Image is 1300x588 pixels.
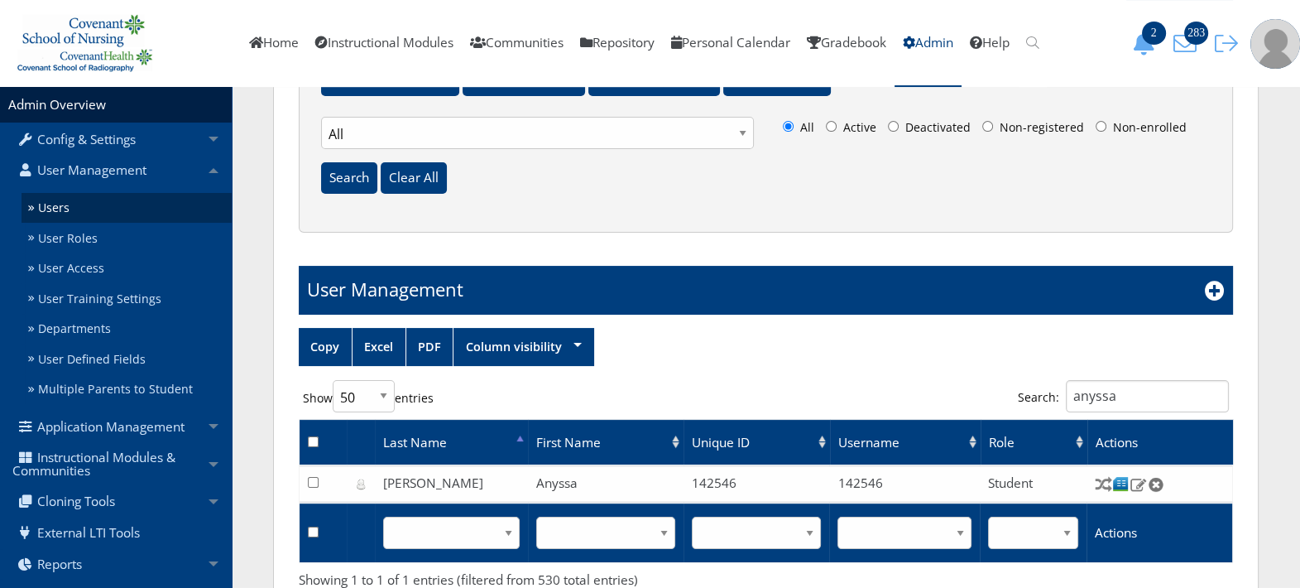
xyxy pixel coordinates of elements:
th: Role: activate to sort column ascending [980,465,1087,466]
img: user-profile-default-picture.png [1250,19,1300,69]
input: All [783,121,794,132]
label: Search: [1014,380,1233,412]
td: Last Name: activate to sort column descending [375,465,528,466]
img: Delete [1147,477,1164,492]
th: Actions [1087,504,1232,562]
input: Clear All [381,162,447,194]
img: Switch User [1095,475,1112,493]
input: Deactivated [888,121,899,132]
a: Admin Overview [8,96,106,113]
label: Non-registered [978,117,1088,145]
td: [PERSON_NAME] [375,466,528,501]
a: Excel [353,328,405,366]
label: Active [822,117,880,145]
th: Username: activate to sort column ascending [829,465,980,466]
a: Column visibility [453,328,593,366]
td: 142546 [684,466,830,501]
h1: User Management [307,277,463,302]
th: Actions [1087,465,1232,466]
td: Last Name: activate to sort column descending [375,419,528,465]
i: Add New [1205,281,1225,301]
td: First Name: activate to sort column ascending [528,419,684,465]
td: First Name: activate to sort column ascending [528,465,684,466]
input: Search [321,162,377,194]
img: Edit [1130,477,1147,492]
a: User Training Settings [22,283,232,314]
img: Courses [1112,475,1130,493]
input: Non-enrolled [1096,121,1106,132]
span: 2 [1142,22,1166,45]
input: Active [826,121,837,132]
input: Non-registered [982,121,993,132]
th: Username: activate to sort column ascending [830,419,981,465]
a: 283 [1168,34,1209,51]
th: Unique ID: activate to sort column ascending [684,465,830,466]
a: 2 [1126,34,1168,51]
th: Role: activate to sort column ascending [981,419,1087,465]
a: Copy [299,328,352,366]
th: Actions [1087,419,1234,465]
label: Deactivated [884,117,975,145]
input: Search: [1066,380,1229,412]
td: 142546 [829,466,980,501]
th: Unique ID: activate to sort column ascending [684,419,830,465]
span: 283 [1184,22,1208,45]
a: Users [22,193,232,224]
a: User Access [22,253,232,284]
a: User Defined Fields [22,344,232,374]
label: All [779,117,818,145]
label: Non-enrolled [1091,117,1191,145]
a: Departments [22,314,232,345]
button: 2 [1126,31,1168,55]
label: Show entries [299,380,438,412]
td: Student [980,466,1087,501]
a: PDF [406,328,453,366]
a: Multiple Parents to Student [22,374,232,405]
a: User Roles [22,223,232,253]
td: Anyssa [528,466,684,501]
select: Showentries [333,380,395,412]
button: 283 [1168,31,1209,55]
